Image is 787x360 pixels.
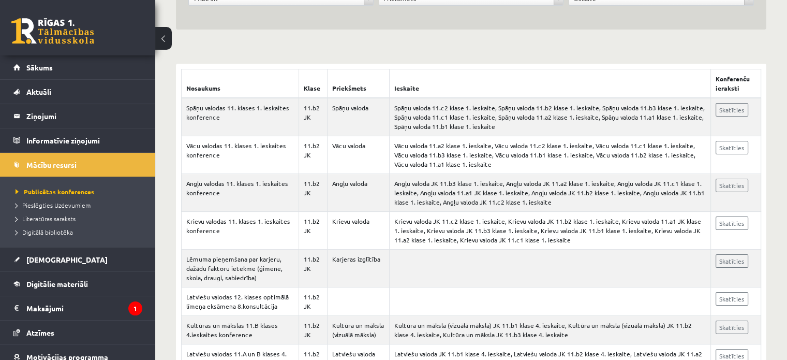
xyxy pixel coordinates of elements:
[716,103,748,117] a: Skatīties
[13,248,142,271] a: [DEMOGRAPHIC_DATA]
[13,80,142,104] a: Aktuāli
[16,200,145,210] a: Pieslēgties Uzdevumiem
[182,250,299,287] td: Lēmuma pieņemšana par karjeru, dažādu faktoru ietekme (ģimene, skola, draugi, sabiedrība)
[299,287,327,316] td: 11.b2 JK
[299,136,327,174] td: 11.b2 JK
[182,136,299,174] td: Vācu valodas 11. klases 1. ieskaites konference
[390,69,710,98] th: Ieskaite
[26,104,142,128] legend: Ziņojumi
[327,250,389,287] td: Karjeras izglītība
[26,87,51,96] span: Aktuāli
[716,321,748,334] a: Skatīties
[327,98,389,136] td: Spāņu valoda
[26,296,142,320] legend: Maksājumi
[182,69,299,98] th: Nosaukums
[299,174,327,212] td: 11.b2 JK
[13,321,142,344] a: Atzīmes
[390,212,710,250] td: Krievu valoda JK 11.c2 klase 1. ieskaite, Krievu valoda JK 11.b2 klase 1. ieskaite, Krievu valoda...
[299,98,327,136] td: 11.b2 JK
[26,63,53,72] span: Sākums
[182,287,299,316] td: Latviešu valodas 12. klases optimālā līmeņa eksāmena 8.konsultācija
[327,316,389,344] td: Kultūra un māksla (vizuālā māksla)
[26,128,142,152] legend: Informatīvie ziņojumi
[13,55,142,79] a: Sākums
[716,141,748,154] a: Skatīties
[16,214,145,223] a: Literatūras saraksts
[299,316,327,344] td: 11.b2 JK
[13,153,142,177] a: Mācību resursi
[16,214,76,223] span: Literatūras saraksts
[327,136,389,174] td: Vācu valoda
[299,69,327,98] th: Klase
[390,316,710,344] td: Kultūra un māksla (vizuālā māksla) JK 11.b1 klase 4. ieskaite, Kultūra un māksla (vizuālā māksla)...
[13,128,142,152] a: Informatīvie ziņojumi
[710,69,761,98] th: Konferenču ieraksti
[182,174,299,212] td: Angļu valodas 11. klases 1. ieskaites konference
[13,296,142,320] a: Maksājumi1
[26,255,108,264] span: [DEMOGRAPHIC_DATA]
[16,187,145,196] a: Publicētas konferences
[327,174,389,212] td: Angļu valoda
[182,316,299,344] td: Kultūras un mākslas 11.B klases 4.ieskaites konference
[390,174,710,212] td: Angļu valoda JK 11.b3 klase 1. ieskaite, Angļu valoda JK 11.a2 klase 1. ieskaite, Angļu valoda JK...
[390,136,710,174] td: Vācu valoda 11.a2 klase 1. ieskaite, Vācu valoda 11.c2 klase 1. ieskaite, Vācu valoda 11.c1 klase...
[16,201,91,209] span: Pieslēgties Uzdevumiem
[390,98,710,136] td: Spāņu valoda 11.c2 klase 1. ieskaite, Spāņu valoda 11.b2 klase 1. ieskaite, Spāņu valoda 11.b3 kl...
[299,250,327,287] td: 11.b2 JK
[716,217,748,230] a: Skatīties
[16,188,94,196] span: Publicētas konferences
[26,160,77,169] span: Mācību resursi
[16,227,145,237] a: Digitālā bibliotēka
[128,301,142,315] i: 1
[299,212,327,250] td: 11.b2 JK
[327,212,389,250] td: Krievu valoda
[13,272,142,296] a: Digitālie materiāli
[182,98,299,136] td: Spāņu valodas 11. klases 1. ieskaites konference
[716,292,748,306] a: Skatīties
[16,228,73,236] span: Digitālā bibliotēka
[26,328,54,337] span: Atzīmes
[13,104,142,128] a: Ziņojumi
[182,212,299,250] td: Krievu valodas 11. klases 1. ieskaites konference
[716,179,748,192] a: Skatīties
[26,279,88,289] span: Digitālie materiāli
[327,69,389,98] th: Priekšmets
[11,18,94,44] a: Rīgas 1. Tālmācības vidusskola
[716,254,748,268] a: Skatīties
